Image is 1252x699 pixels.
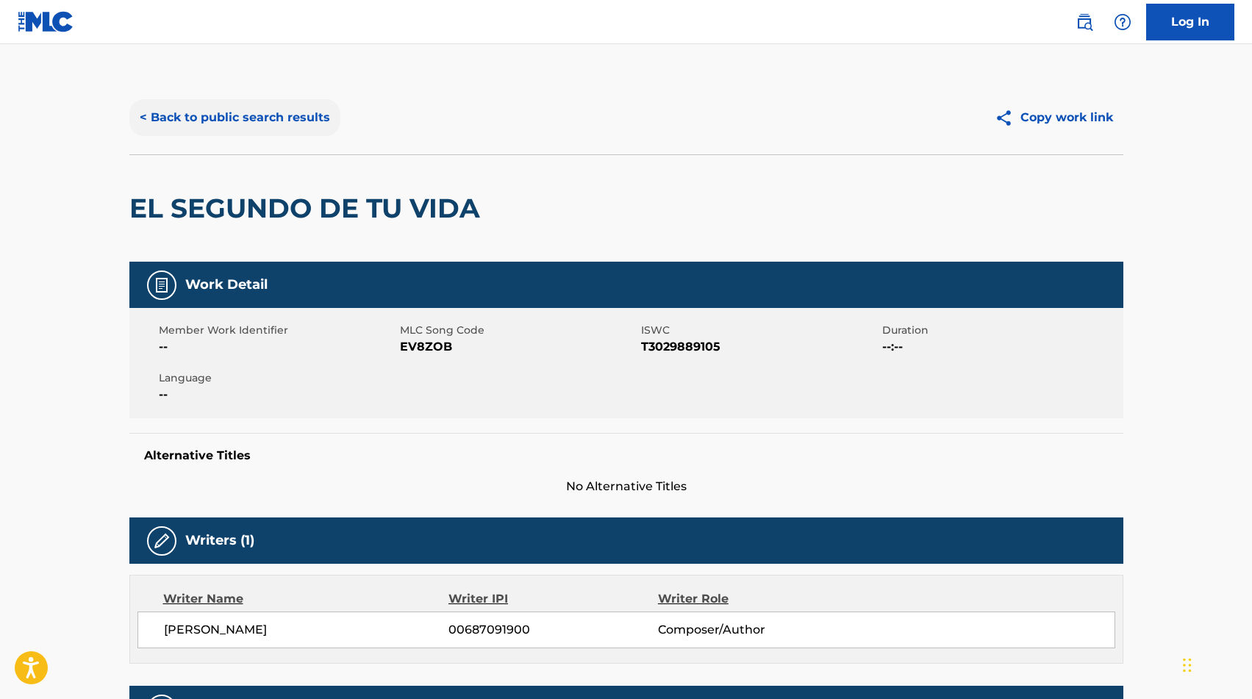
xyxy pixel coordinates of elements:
[641,323,879,338] span: ISWC
[159,370,396,386] span: Language
[163,590,449,608] div: Writer Name
[144,448,1109,463] h5: Alternative Titles
[1178,628,1252,699] iframe: Chat Widget
[129,192,487,225] h2: EL SEGUNDO DE TU VIDA
[185,276,268,293] h5: Work Detail
[1070,7,1099,37] a: Public Search
[400,338,637,356] span: EV8ZOB
[1183,643,1192,687] div: Arrastrar
[658,590,848,608] div: Writer Role
[129,478,1123,495] span: No Alternative Titles
[400,323,637,338] span: MLC Song Code
[641,338,879,356] span: T3029889105
[1146,4,1234,40] a: Log In
[164,621,449,639] span: [PERSON_NAME]
[1114,13,1131,31] img: help
[882,323,1120,338] span: Duration
[18,11,74,32] img: MLC Logo
[153,276,171,294] img: Work Detail
[995,109,1020,127] img: Copy work link
[984,99,1123,136] button: Copy work link
[448,590,658,608] div: Writer IPI
[185,532,254,549] h5: Writers (1)
[159,338,396,356] span: --
[159,386,396,404] span: --
[658,621,848,639] span: Composer/Author
[129,99,340,136] button: < Back to public search results
[882,338,1120,356] span: --:--
[1178,628,1252,699] div: Widget de chat
[1108,7,1137,37] div: Help
[159,323,396,338] span: Member Work Identifier
[153,532,171,550] img: Writers
[448,621,657,639] span: 00687091900
[1076,13,1093,31] img: search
